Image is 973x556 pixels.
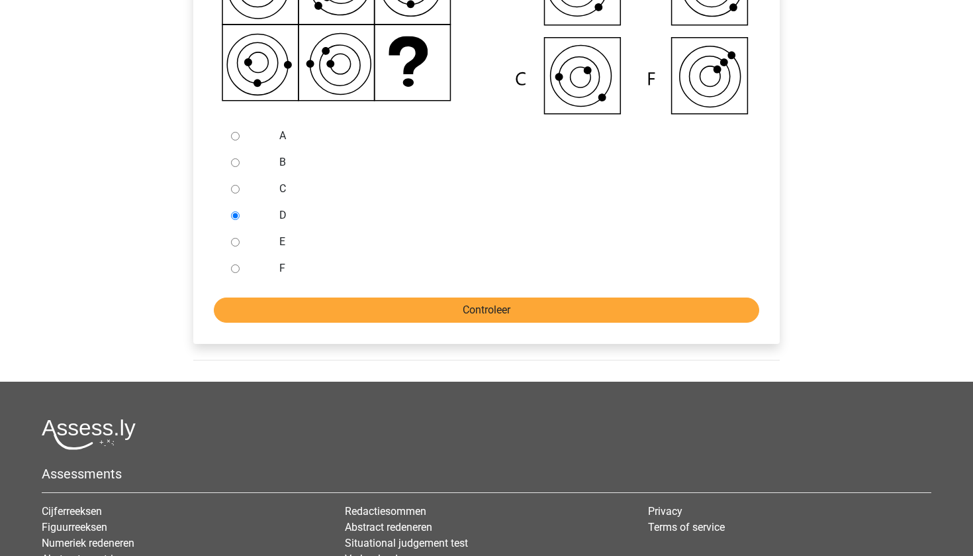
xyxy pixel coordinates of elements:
label: D [279,207,737,223]
label: B [279,154,737,170]
a: Abstract redeneren [345,521,432,533]
a: Numeriek redeneren [42,537,134,549]
h5: Assessments [42,466,931,482]
a: Terms of service [648,521,725,533]
input: Controleer [214,298,759,323]
a: Cijferreeksen [42,505,102,518]
a: Privacy [648,505,682,518]
label: C [279,181,737,197]
a: Redactiesommen [345,505,426,518]
label: F [279,260,737,276]
label: A [279,128,737,144]
img: Assessly logo [42,419,136,450]
label: E [279,234,737,250]
a: Figuurreeksen [42,521,107,533]
a: Situational judgement test [345,537,468,549]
